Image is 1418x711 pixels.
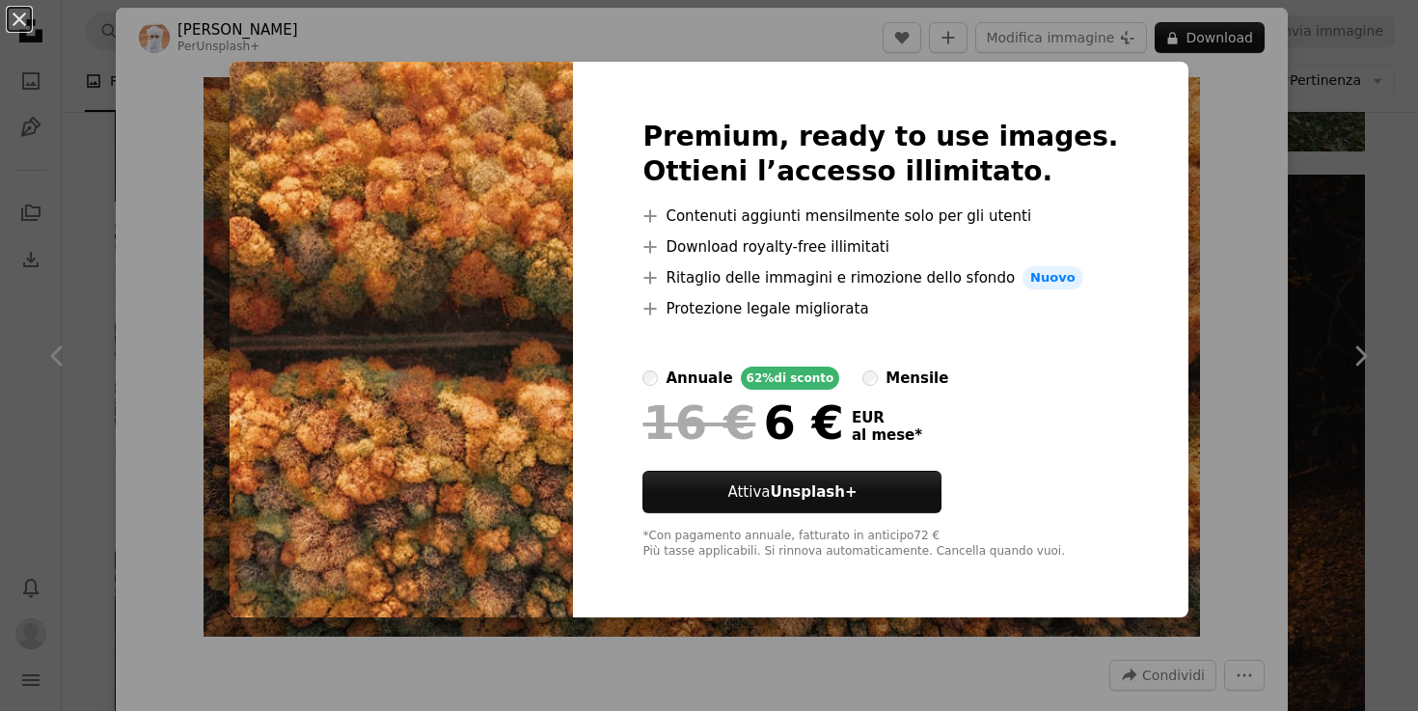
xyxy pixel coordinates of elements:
[642,205,1118,228] li: Contenuti aggiunti mensilmente solo per gli utenti
[741,367,840,390] div: 62% di sconto
[642,266,1118,289] li: Ritaglio delle immagini e rimozione dello sfondo
[1023,266,1082,289] span: Nuovo
[642,397,843,448] div: 6 €
[230,62,573,617] img: premium_photo-1668633293761-d43871515d20
[770,483,857,501] strong: Unsplash+
[642,529,1118,560] div: *Con pagamento annuale, fatturato in anticipo 72 € Più tasse applicabili. Si rinnova automaticame...
[642,235,1118,259] li: Download royalty-free illimitati
[642,471,941,513] a: AttivaUnsplash+
[642,297,1118,320] li: Protezione legale migliorata
[886,367,948,390] div: mensile
[642,397,755,448] span: 16 €
[852,426,922,444] span: al mese *
[852,409,922,426] span: EUR
[642,120,1118,189] h2: Premium, ready to use images. Ottieni l’accesso illimitato.
[642,370,658,386] input: annuale62%di sconto
[666,367,732,390] div: annuale
[862,370,878,386] input: mensile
